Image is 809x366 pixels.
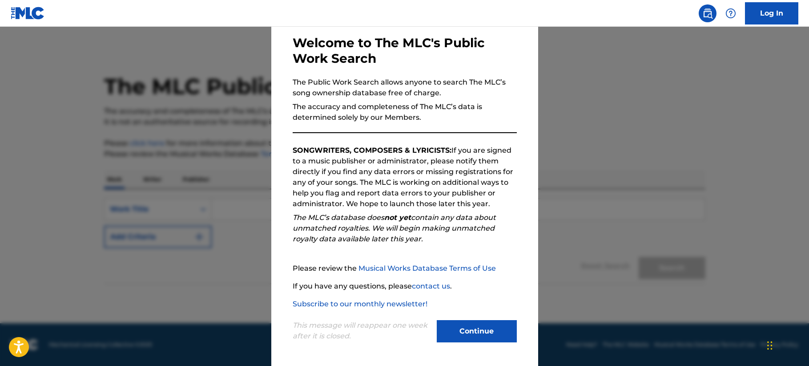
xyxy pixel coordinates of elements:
[293,281,517,292] p: If you have any questions, please .
[722,4,740,22] div: Help
[437,320,517,342] button: Continue
[293,146,451,155] strong: SONGWRITERS, COMPOSERS & LYRICISTS:
[358,264,496,272] a: Musical Works Database Terms of Use
[699,4,716,22] a: Public Search
[11,7,45,20] img: MLC Logo
[725,8,736,19] img: help
[293,263,517,274] p: Please review the
[293,320,431,342] p: This message will reappear one week after it is closed.
[745,2,798,24] a: Log In
[293,102,517,123] p: The accuracy and completeness of The MLC’s data is determined solely by our Members.
[293,35,517,66] h3: Welcome to The MLC's Public Work Search
[293,145,517,209] p: If you are signed to a music publisher or administrator, please notify them directly if you find ...
[412,282,450,290] a: contact us
[767,332,773,359] div: Drag
[293,213,496,243] em: The MLC’s database does contain any data about unmatched royalties. We will begin making unmatche...
[293,77,517,98] p: The Public Work Search allows anyone to search The MLC’s song ownership database free of charge.
[293,300,427,308] a: Subscribe to our monthly newsletter!
[765,323,809,366] iframe: Chat Widget
[702,8,713,19] img: search
[384,213,411,222] strong: not yet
